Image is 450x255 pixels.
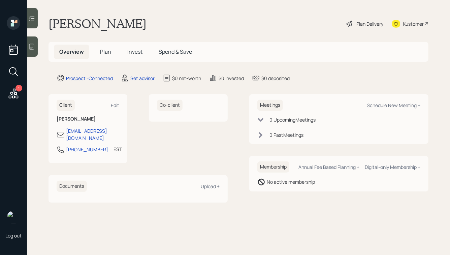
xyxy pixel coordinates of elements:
[49,16,147,31] h1: [PERSON_NAME]
[219,75,244,82] div: $0 invested
[159,48,192,55] span: Spend & Save
[59,48,84,55] span: Overview
[114,146,122,153] div: EST
[57,181,87,192] h6: Documents
[66,146,108,153] div: [PHONE_NUMBER]
[130,75,155,82] div: Set advisor
[127,48,142,55] span: Invest
[7,211,20,224] img: hunter_neumayer.jpg
[298,164,359,170] div: Annual Fee Based Planning +
[267,178,315,185] div: No active membership
[365,164,420,170] div: Digital-only Membership +
[356,20,383,27] div: Plan Delivery
[367,102,420,108] div: Schedule New Meeting +
[261,75,290,82] div: $0 deposited
[57,116,119,122] h6: [PERSON_NAME]
[257,161,289,173] h6: Membership
[172,75,201,82] div: $0 net-worth
[57,100,75,111] h6: Client
[269,131,303,138] div: 0 Past Meeting s
[269,116,316,123] div: 0 Upcoming Meeting s
[403,20,424,27] div: Kustomer
[100,48,111,55] span: Plan
[157,100,183,111] h6: Co-client
[257,100,283,111] h6: Meetings
[201,183,220,189] div: Upload +
[15,85,22,92] div: 1
[66,127,119,142] div: [EMAIL_ADDRESS][DOMAIN_NAME]
[66,75,113,82] div: Prospect · Connected
[111,102,119,108] div: Edit
[5,232,22,239] div: Log out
